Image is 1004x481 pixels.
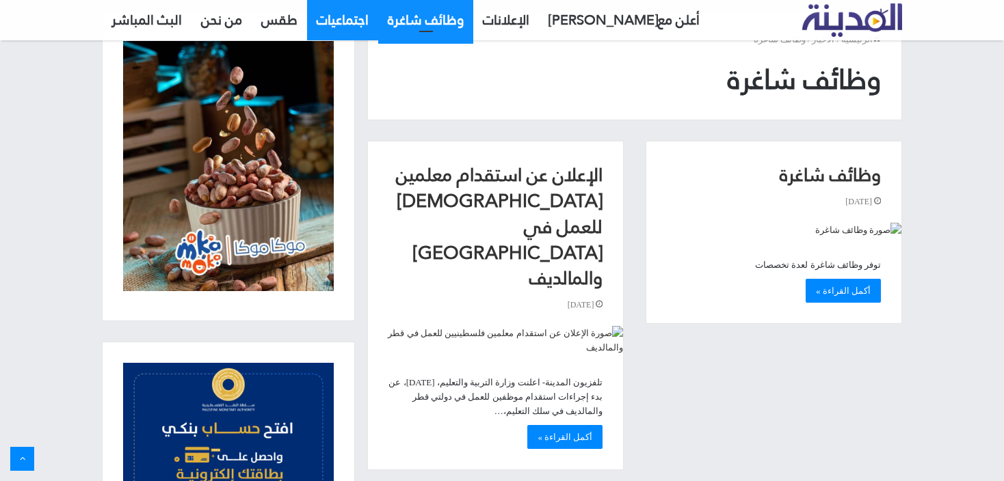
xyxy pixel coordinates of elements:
[845,195,881,209] span: [DATE]
[841,34,881,44] a: الرئيسية
[754,34,806,44] span: وظائف شاغرة
[780,157,881,192] a: وظائف شاغرة
[368,326,623,355] img: صورة الإعلان عن استقدام معلمين فلسطينيين للعمل في قطر والمالديف
[388,375,603,418] p: تلفزيون المدينة- اعلنت وزارة التربية والتعليم، [DATE]، عن بدء إجراءات استقدام موظفين للعمل في دول...
[368,326,623,355] a: الإعلان عن استقدام معلمين فلسطينيين للعمل في قطر والمالديف
[568,298,603,312] span: [DATE]
[396,157,603,295] a: الإعلان عن استقدام معلمين [DEMOGRAPHIC_DATA] للعمل في [GEOGRAPHIC_DATA] والمالديف
[808,34,810,44] em: /
[527,425,603,449] a: أكمل القراءة »
[802,3,903,37] img: تلفزيون المدينة
[388,60,881,99] h1: وظائف شاغرة
[646,223,901,237] img: صورة وظائف شاغرة
[806,279,881,303] a: أكمل القراءة »
[667,258,881,272] p: توفر وظائف شاغرة لعدة تخصصات
[812,34,834,44] a: الأخبار
[802,4,903,38] a: تلفزيون المدينة
[836,34,839,44] em: /
[646,223,901,237] a: وظائف شاغرة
